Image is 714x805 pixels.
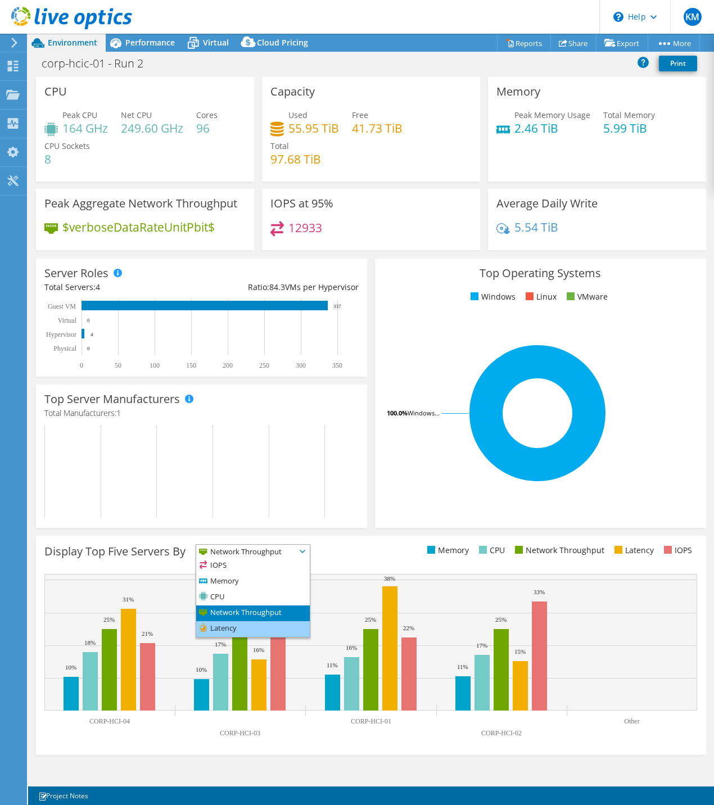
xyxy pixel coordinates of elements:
li: Network Throughput [512,544,604,557]
h3: Top Server Manufacturers [44,393,180,405]
text: 10% [65,664,76,671]
span: Total Memory [603,110,655,120]
h1: corp-hcic-01 - Run 2 [37,57,161,70]
h4: 96 [196,122,218,134]
text: 4 [91,332,93,337]
h4: 55.95 TiB [288,122,339,134]
text: 0 [87,346,90,351]
a: Export [596,34,648,52]
text: CORP-HCI-01 [351,717,391,725]
span: Peak Memory Usage [514,110,590,120]
text: 16% [253,646,264,653]
text: Physical [53,345,76,352]
svg: \n [613,12,623,22]
li: Memory [424,544,469,557]
text: 38% [384,575,395,582]
li: IOPS [661,544,692,557]
h3: IOPS at 95% [270,197,333,210]
h3: Average Daily Write [496,197,598,210]
h4: 164 GHz [62,122,108,134]
text: CORP-HCI-03 [220,729,260,737]
text: Hypervisor [46,331,76,338]
text: 11% [327,662,338,668]
li: VMware [564,291,608,303]
span: Free [352,110,368,120]
h4: 12933 [288,221,322,234]
span: Network Throughput [196,545,296,558]
text: 250 [259,361,269,369]
div: Ratio: VMs per Hypervisor [201,281,358,293]
li: Latency [612,544,654,557]
h4: $verboseDataRateUnitPbit$ [62,221,215,233]
span: Peak CPU [62,110,97,120]
span: Net CPU [121,110,152,120]
div: Total Servers: [44,281,201,293]
span: Cores [196,110,218,120]
a: Print [659,56,697,71]
h3: Server Roles [44,267,109,279]
text: 0 [87,318,90,323]
text: Virtual [58,316,77,324]
text: 33% [534,589,545,595]
a: Share [550,34,596,52]
text: CORP-HCI-04 [89,717,130,725]
a: More [648,34,700,52]
span: Environment [48,37,97,48]
h4: 8 [44,153,90,165]
h3: Capacity [270,85,315,98]
li: Network Throughput [196,605,310,621]
h3: Peak Aggregate Network Throughput [44,197,237,210]
text: 17% [215,641,226,648]
text: 200 [223,361,233,369]
h4: Total Manufacturers: [44,407,359,419]
text: 0 [80,361,83,369]
text: 25% [103,616,115,623]
li: Windows [468,291,516,303]
text: 350 [332,361,342,369]
span: Total [270,141,289,151]
text: 21% [142,630,153,637]
span: CPU Sockets [44,141,90,151]
h4: 5.99 TiB [603,122,655,134]
h3: Top Operating Systems [383,267,698,279]
tspan: 100.0% [387,409,408,417]
li: Latency [196,621,310,637]
li: IOPS [196,558,310,574]
span: 4 [96,282,100,292]
text: 10% [196,666,207,673]
h3: Memory [496,85,540,98]
text: 16% [346,644,357,651]
text: CORP-HCI-02 [481,729,522,737]
h3: CPU [44,85,67,98]
text: 31% [123,596,134,603]
text: 18% [84,639,96,646]
text: 337 [333,304,341,309]
span: Performance [125,37,175,48]
span: 84.3 [269,282,285,292]
text: Other [624,717,639,725]
h4: 249.60 GHz [121,122,183,134]
text: 50 [115,361,121,369]
text: 11% [457,663,468,670]
a: Project Notes [30,789,96,803]
li: Memory [196,574,310,590]
text: 15% [514,648,526,655]
text: 25% [495,616,507,623]
span: Used [288,110,308,120]
text: 100 [150,361,160,369]
h4: 97.68 TiB [270,153,321,165]
tspan: Windows... [408,409,440,417]
h4: 41.73 TiB [352,122,403,134]
h4: 5.54 TiB [514,221,558,233]
span: KM [684,8,702,26]
h4: 2.46 TiB [514,122,590,134]
a: Reports [497,34,551,52]
text: 17% [476,642,487,649]
text: 25% [365,616,376,623]
span: Virtual [203,37,229,48]
text: 150 [186,361,196,369]
span: Cloud Pricing [257,37,308,48]
text: Guest VM [48,302,76,310]
text: 22% [403,625,414,631]
li: Linux [523,291,557,303]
